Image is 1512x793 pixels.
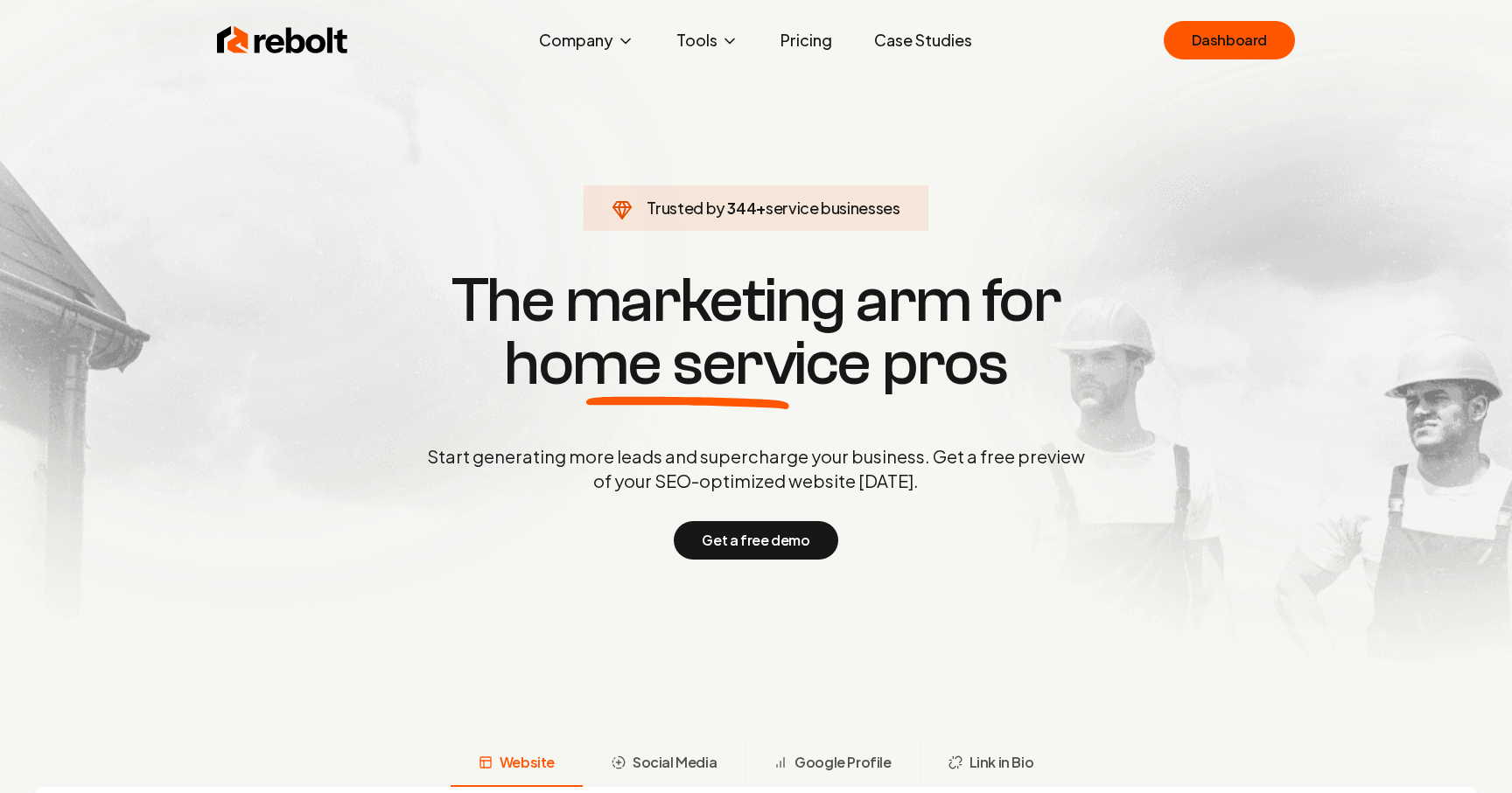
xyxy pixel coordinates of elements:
[336,269,1176,395] h1: The marketing arm for pros
[451,741,583,787] button: Website
[766,198,900,218] span: service businesses
[500,752,555,773] span: Website
[525,23,648,58] button: Company
[662,23,752,58] button: Tools
[969,752,1034,773] span: Link in Bio
[794,752,891,773] span: Google Profile
[920,741,1062,787] button: Link in Bio
[860,23,986,58] a: Case Studies
[633,752,717,773] span: Social Media
[766,23,846,58] a: Pricing
[727,196,756,220] span: 344
[504,332,871,395] span: home service
[647,198,724,218] span: Trusted by
[674,521,837,560] button: Get a free demo
[217,23,348,58] img: Rebolt Logo
[1164,21,1295,59] a: Dashboard
[745,741,919,787] button: Google Profile
[583,741,745,787] button: Social Media
[423,444,1088,493] p: Start generating more leads and supercharge your business. Get a free preview of your SEO-optimiz...
[756,198,766,218] span: +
